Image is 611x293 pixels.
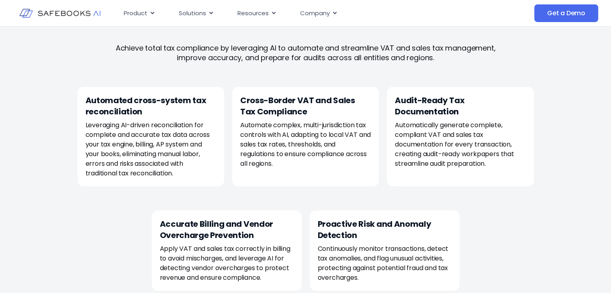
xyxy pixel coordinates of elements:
[160,244,294,283] p: Apply VAT and sales tax correctly in billing to avoid mischarges, and leverage AI for detecting v...
[547,9,585,17] span: Get a Demo
[124,9,147,18] span: Product
[395,120,525,169] p: Automatically generate complete, compliant VAT and sales tax documentation for every transaction,...
[237,9,269,18] span: Resources
[318,218,431,241] span: Proactive Risk and Anomaly Detection
[318,244,452,283] p: Continuously monitor transactions, detect tax anomalies, and flag unusual activities, protecting ...
[179,9,206,18] span: Solutions
[160,218,273,241] span: Accurate Billing and Vendor Overcharge Prevention
[112,43,500,63] p: Achieve total tax compliance by leveraging AI to automate and streamline VAT and sales tax manage...
[240,120,371,169] p: Automate complex, multi-jurisdiction tax controls with AI, adapting to local VAT and sales tax ra...
[117,6,465,21] div: Menu Toggle
[395,95,464,117] span: Audit-Ready Tax Documentation
[300,9,330,18] span: Company
[240,95,355,117] span: Cross-Border VAT and Sales Tax Compliance
[534,4,598,22] a: Get a Demo
[86,120,216,178] p: Leveraging AI-driven reconciliation for complete and accurate tax data across your tax engine, bi...
[86,95,206,117] span: Automated cross-system tax reconciliation
[117,6,465,21] nav: Menu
